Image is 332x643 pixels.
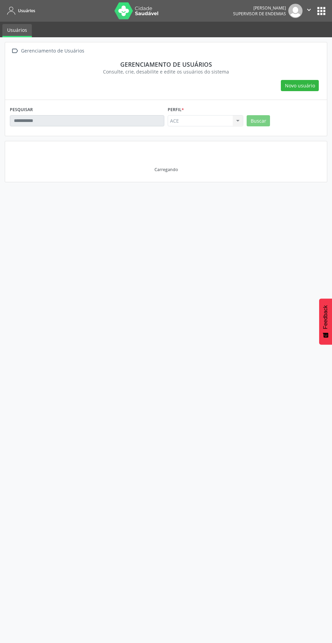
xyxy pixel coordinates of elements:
[288,4,303,18] img: img
[168,105,184,115] label: Perfil
[285,82,315,89] span: Novo usuário
[15,68,317,75] div: Consulte, crie, desabilite e edite os usuários do sistema
[5,5,35,16] a: Usuários
[315,5,327,17] button: apps
[323,305,329,329] span: Feedback
[303,4,315,18] button: 
[233,5,286,11] div: [PERSON_NAME]
[281,80,319,91] button: Novo usuário
[233,11,286,17] span: Supervisor de Endemias
[20,46,85,56] div: Gerenciamento de Usuários
[319,298,332,345] button: Feedback - Mostrar pesquisa
[10,46,20,56] i: 
[247,115,270,127] button: Buscar
[18,8,35,14] span: Usuários
[10,105,33,115] label: PESQUISAR
[15,61,317,68] div: Gerenciamento de usuários
[305,6,313,14] i: 
[10,46,85,56] a:  Gerenciamento de Usuários
[154,167,178,172] div: Carregando
[2,24,32,37] a: Usuários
